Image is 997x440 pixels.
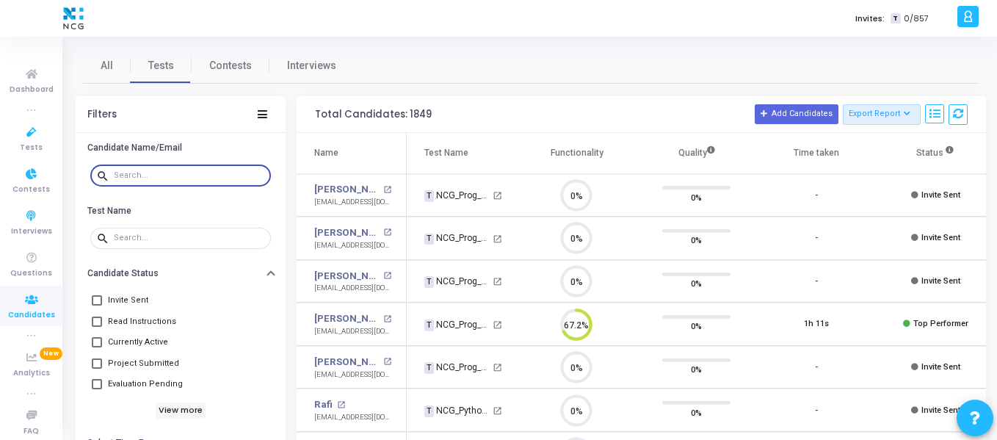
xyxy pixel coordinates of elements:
[904,12,929,25] span: 0/857
[424,189,490,202] div: NCG_Prog_JavaFS_2025_Test
[8,309,55,322] span: Candidates
[424,362,434,374] span: T
[804,318,829,331] div: 1h 11s
[921,190,960,200] span: Invite Sent
[424,320,434,331] span: T
[383,272,391,280] mat-icon: open_in_new
[424,234,434,245] span: T
[314,412,391,423] div: [EMAIL_ADDRESS][DOMAIN_NAME]
[315,109,432,120] div: Total Candidates: 1849
[691,405,702,419] span: 0%
[755,104,838,123] button: Add Candidates
[114,171,265,180] input: Search...
[314,182,380,197] a: [PERSON_NAME]
[637,133,756,174] th: Quality
[921,362,960,372] span: Invite Sent
[314,269,380,284] a: [PERSON_NAME]
[76,262,286,285] button: Candidate Status
[517,133,637,174] th: Functionality
[314,145,338,161] div: Name
[20,142,43,154] span: Tests
[691,233,702,248] span: 0%
[424,190,434,202] span: T
[493,363,502,372] mat-icon: open_in_new
[794,145,839,161] div: Time taken
[383,358,391,366] mat-icon: open_in_new
[337,401,345,409] mat-icon: open_in_new
[108,333,168,351] span: Currently Active
[87,268,159,279] h6: Candidate Status
[921,233,960,242] span: Invite Sent
[314,311,380,326] a: [PERSON_NAME] & [PERSON_NAME]
[87,206,131,217] h6: Test Name
[383,315,391,323] mat-icon: open_in_new
[287,58,336,73] span: Interviews
[76,199,286,222] button: Test Name
[108,313,176,331] span: Read Instructions
[424,275,490,288] div: NCG_Prog_JavaFS_2025_Test
[407,133,517,174] th: Test Name
[314,283,391,294] div: [EMAIL_ADDRESS][DOMAIN_NAME]
[424,276,434,288] span: T
[493,320,502,330] mat-icon: open_in_new
[493,234,502,244] mat-icon: open_in_new
[314,326,391,337] div: [EMAIL_ADDRESS][DOMAIN_NAME]
[876,133,996,174] th: Status
[691,190,702,204] span: 0%
[314,240,391,251] div: [EMAIL_ADDRESS][DOMAIN_NAME]
[156,403,206,419] h6: View more
[815,190,818,202] div: -
[11,226,52,238] span: Interviews
[424,404,490,417] div: NCG_Python FS_Developer_2025
[493,277,502,286] mat-icon: open_in_new
[108,355,179,372] span: Project Submitted
[59,4,87,33] img: logo
[314,355,380,369] a: [PERSON_NAME]
[108,375,183,393] span: Evaluation Pending
[96,169,114,182] mat-icon: search
[314,226,380,240] a: [PERSON_NAME] [PERSON_NAME]
[12,184,50,196] span: Contests
[23,425,39,438] span: FAQ
[691,362,702,377] span: 0%
[424,318,490,331] div: NCG_Prog_JavaFS_2025_Test
[76,137,286,159] button: Candidate Name/Email
[108,292,148,309] span: Invite Sent
[87,143,182,154] h6: Candidate Name/Email
[87,109,117,120] div: Filters
[96,231,114,245] mat-icon: search
[843,104,921,125] button: Export Report
[13,367,50,380] span: Analytics
[691,276,702,291] span: 0%
[921,276,960,286] span: Invite Sent
[815,361,818,374] div: -
[209,58,252,73] span: Contests
[383,228,391,237] mat-icon: open_in_new
[815,405,818,417] div: -
[855,12,885,25] label: Invites:
[314,369,391,381] div: [EMAIL_ADDRESS][DOMAIN_NAME]
[424,405,434,417] span: T
[314,397,333,412] a: Rafi
[424,231,490,245] div: NCG_Prog_JavaFS_2025_Test
[913,319,968,328] span: Top Performer
[815,275,818,288] div: -
[891,13,900,24] span: T
[424,361,490,374] div: NCG_Prog_JavaFS_2025_Test
[815,232,818,245] div: -
[10,84,54,96] span: Dashboard
[493,406,502,416] mat-icon: open_in_new
[114,234,265,242] input: Search...
[10,267,52,280] span: Questions
[493,191,502,201] mat-icon: open_in_new
[148,58,174,73] span: Tests
[921,405,960,415] span: Invite Sent
[383,186,391,194] mat-icon: open_in_new
[314,197,391,208] div: [EMAIL_ADDRESS][DOMAIN_NAME]
[691,319,702,333] span: 0%
[101,58,113,73] span: All
[40,347,62,360] span: New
